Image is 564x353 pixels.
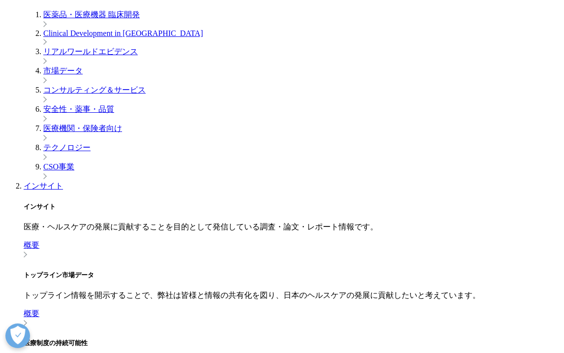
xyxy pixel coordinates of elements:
a: 医療機関・保険者向け [43,124,122,132]
a: 安全性・薬事・品質 [43,105,114,113]
h5: インサイト [24,202,560,211]
button: 優先設定センターを開く [5,323,30,348]
a: リアルワールドエビデンス [43,47,138,56]
a: テクノロジー [43,143,91,152]
a: 市場データ [43,66,83,75]
a: コンサルティング＆サービス [43,86,146,94]
p: 医療・ヘルスケアの発展に貢献することを目的として発信している調査・論文・レポート情報です。 [24,222,560,232]
a: CSO事業 [43,162,74,171]
a: 概要 [24,241,560,259]
a: Clinical Development in [GEOGRAPHIC_DATA] [43,29,203,37]
a: 医薬品・医療機器 臨床開発 [43,10,140,19]
p: トップライン情報を開示することで、弊社は皆様と情報の共有化を図り、日本のヘルスケアの発展に貢献したいと考えています。 [24,290,560,301]
a: 概要 [24,309,560,328]
h5: トップライン市場データ [24,271,560,280]
a: インサイト [24,182,63,190]
h5: 医療制度の持続可能性 [24,339,560,348]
